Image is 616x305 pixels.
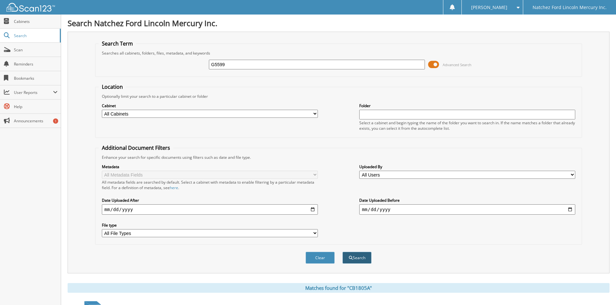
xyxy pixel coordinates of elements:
[14,90,53,95] span: User Reports
[102,179,318,190] div: All metadata fields are searched by default. Select a cabinet with metadata to enable filtering b...
[68,18,610,28] h1: Search Natchez Ford Lincoln Mercury Inc.
[306,252,335,264] button: Clear
[443,62,471,67] span: Advanced Search
[68,283,610,293] div: Matches found for "CB1805A"
[14,61,58,67] span: Reminders
[14,19,58,24] span: Cabinets
[14,47,58,53] span: Scan
[102,164,318,169] label: Metadata
[14,104,58,109] span: Help
[359,120,575,131] div: Select a cabinet and begin typing the name of the folder you want to search in. If the name match...
[342,252,372,264] button: Search
[359,164,575,169] label: Uploaded By
[6,3,55,12] img: scan123-logo-white.svg
[53,118,58,124] div: 1
[102,222,318,228] label: File type
[359,198,575,203] label: Date Uploaded Before
[99,144,173,151] legend: Additional Document Filters
[102,103,318,108] label: Cabinet
[99,155,578,160] div: Enhance your search for specific documents using filters such as date and file type.
[99,94,578,99] div: Optionally limit your search to a particular cabinet or folder
[99,40,136,47] legend: Search Term
[359,103,575,108] label: Folder
[14,33,57,38] span: Search
[99,50,578,56] div: Searches all cabinets, folders, files, metadata, and keywords
[102,204,318,215] input: start
[170,185,178,190] a: here
[99,83,126,90] legend: Location
[471,5,507,9] span: [PERSON_NAME]
[533,5,607,9] span: Natchez Ford Lincoln Mercury Inc.
[14,76,58,81] span: Bookmarks
[14,118,58,124] span: Announcements
[359,204,575,215] input: end
[102,198,318,203] label: Date Uploaded After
